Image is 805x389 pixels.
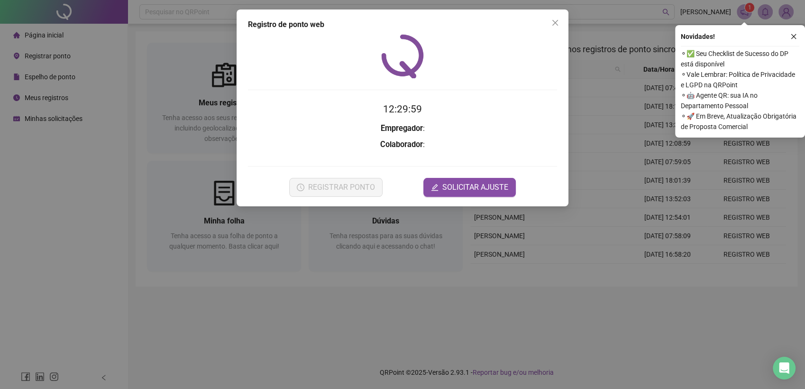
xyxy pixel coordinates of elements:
span: Novidades ! [681,31,715,42]
span: ⚬ 🚀 Em Breve, Atualização Obrigatória de Proposta Comercial [681,111,799,132]
span: ⚬ 🤖 Agente QR: sua IA no Departamento Pessoal [681,90,799,111]
span: ⚬ ✅ Seu Checklist de Sucesso do DP está disponível [681,48,799,69]
strong: Empregador [381,124,423,133]
span: ⚬ Vale Lembrar: Política de Privacidade e LGPD na QRPoint [681,69,799,90]
span: edit [431,184,439,191]
span: close [551,19,559,27]
button: editSOLICITAR AJUSTE [423,178,516,197]
h3: : [248,139,557,151]
span: close [790,33,797,40]
strong: Colaborador [380,140,423,149]
img: QRPoint [381,34,424,78]
span: SOLICITAR AJUSTE [442,182,508,193]
button: REGISTRAR PONTO [289,178,383,197]
h3: : [248,122,557,135]
time: 12:29:59 [383,103,422,115]
button: Close [548,15,563,30]
div: Registro de ponto web [248,19,557,30]
div: Open Intercom Messenger [773,357,796,380]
